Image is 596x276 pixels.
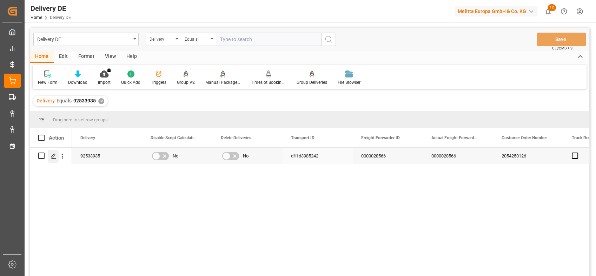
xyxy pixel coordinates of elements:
div: Download [68,79,87,86]
div: Format [73,51,100,63]
div: Triggers [151,79,166,86]
div: Press SPACE to select this row. [30,148,72,164]
button: open menu [181,33,216,46]
button: search button [321,33,336,46]
div: Quick Add [121,79,140,86]
div: Delivery DE [31,3,71,14]
div: Group V2 [177,79,195,86]
span: Ctrl/CMD + S [552,46,572,51]
div: Delivery DE [37,34,131,43]
button: Save [537,33,586,46]
span: Freight Forwarder ID [361,135,400,140]
span: 12 [548,4,556,11]
div: ✕ [98,98,104,104]
div: New Form [38,79,58,86]
span: Delivery [37,98,55,103]
div: View [100,51,121,63]
div: Manual Package TypeDetermination [205,79,240,86]
div: Melitta Europa GmbH & Co. KG [455,6,537,16]
div: Help [121,51,142,63]
button: open menu [146,33,181,46]
span: 92533935 [73,98,96,103]
span: No [173,148,178,164]
span: Equals [57,98,72,103]
button: open menu [33,33,139,46]
div: Equals [185,34,208,42]
span: Actual Freight Forwarder ID [431,135,478,140]
div: 0000028566 [423,148,493,164]
div: Delivery [150,34,173,42]
button: Help Center [556,4,572,19]
span: Customer Order Number [502,135,547,140]
div: 92533935 [72,148,142,164]
div: Group Deliveries [297,79,327,86]
span: Delete Deliveries [221,135,251,140]
a: Home [31,15,42,20]
div: Action [49,135,64,141]
input: Type to search [216,33,321,46]
button: show 12 new notifications [540,4,556,19]
button: Melitta Europa GmbH & Co. KG [455,5,540,18]
span: Disable Script Calculations [151,135,198,140]
span: Delivery [80,135,95,140]
div: dfffd3985242 [283,148,353,164]
span: Drag here to set row groups [53,117,108,122]
div: 2054250126 [493,148,563,164]
div: Home [30,51,54,63]
div: File Browser [338,79,360,86]
span: No [243,148,249,164]
span: Transport ID [291,135,314,140]
div: Timeslot Booking Report [251,79,286,86]
div: 0000028566 [353,148,423,164]
div: Edit [54,51,73,63]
